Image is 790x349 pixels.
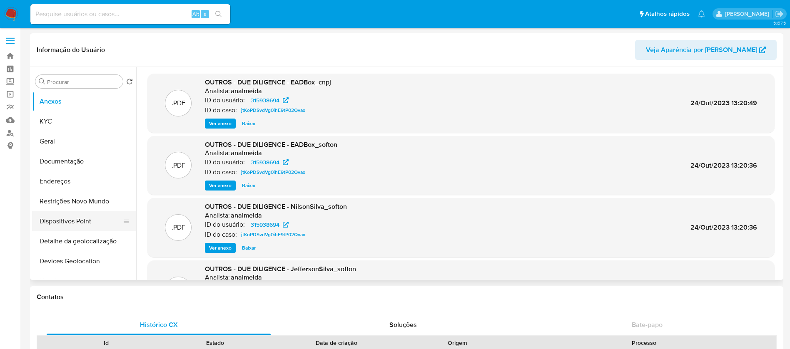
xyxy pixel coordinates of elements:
[205,96,245,104] p: ID do usuário:
[205,158,245,166] p: ID do usuário:
[690,223,757,232] span: 24/Out/2023 13:20:36
[192,10,199,18] span: Alt
[57,339,155,347] div: Id
[32,271,136,291] button: Lista Interna
[242,119,256,128] span: Baixar
[632,320,663,329] span: Bate-papo
[205,77,331,87] span: OUTROS - DUE DILIGENCE - EADBox_cnpj
[635,40,777,60] button: Veja Aparência por [PERSON_NAME]
[690,98,757,108] span: 24/Out/2023 13:20:49
[205,273,230,282] p: Analista:
[775,10,784,18] a: Sair
[32,111,136,131] button: KYC
[725,10,772,18] p: weverton.gomes@mercadopago.com.br
[251,95,279,105] span: 315938694
[210,8,227,20] button: search-icon
[246,220,294,230] a: 315938694
[32,231,136,251] button: Detalhe da geolocalização
[238,119,260,129] button: Baixar
[242,244,256,252] span: Baixar
[172,99,185,108] p: .PDF
[47,78,120,86] input: Procurar
[231,87,262,95] h6: analmeida
[698,10,705,17] a: Notificações
[205,181,236,191] button: Ver anexo
[37,293,777,301] h1: Contatos
[690,161,757,170] span: 24/Out/2023 13:20:36
[205,119,236,129] button: Ver anexo
[205,230,237,239] p: ID do caso:
[30,9,230,20] input: Pesquise usuários ou casos...
[32,251,136,271] button: Devices Geolocation
[276,339,397,347] div: Data de criação
[238,230,309,240] a: jtKoPDSvdVg0ihE9tP02Qvax
[205,168,237,176] p: ID do caso:
[242,181,256,190] span: Baixar
[241,167,305,177] span: jtKoPDSvdVg0ihE9tP02Qvax
[251,157,279,167] span: 315938694
[645,10,690,18] span: Atalhos rápidos
[646,40,757,60] span: Veja Aparência por [PERSON_NAME]
[32,211,130,231] button: Dispositivos Point
[205,87,230,95] p: Analista:
[205,140,337,149] span: OUTROS - DUE DILIGENCE - EADBox_softon
[126,78,133,87] button: Retornar ao pedido padrão
[231,149,262,157] h6: analmeida
[389,320,417,329] span: Soluções
[205,220,245,229] p: ID do usuário:
[241,105,305,115] span: jtKoPDSvdVg0ihE9tP02Qvax
[205,243,236,253] button: Ver anexo
[167,339,264,347] div: Estado
[209,244,232,252] span: Ver anexo
[238,181,260,191] button: Baixar
[238,243,260,253] button: Baixar
[32,151,136,171] button: Documentação
[246,157,294,167] a: 315938694
[172,223,185,232] p: .PDF
[140,320,178,329] span: Histórico CX
[205,149,230,157] p: Analista:
[518,339,770,347] div: Processo
[37,46,105,54] h1: Informação do Usuário
[231,273,262,282] h6: analmeida
[231,211,262,220] h6: analmeida
[205,211,230,220] p: Analista:
[241,230,305,240] span: jtKoPDSvdVg0ihE9tP02Qvax
[172,161,185,170] p: .PDF
[32,191,136,211] button: Restrições Novo Mundo
[32,131,136,151] button: Geral
[409,339,506,347] div: Origem
[251,220,279,230] span: 315938694
[32,171,136,191] button: Endereços
[205,264,356,274] span: OUTROS - DUE DILIGENCE - JeffersonSilva_softon
[205,106,237,114] p: ID do caso:
[205,202,347,211] span: OUTROS - DUE DILIGENCE - NilsonSilva_softon
[32,92,136,111] button: Anexos
[209,181,232,190] span: Ver anexo
[246,95,294,105] a: 315938694
[209,119,232,128] span: Ver anexo
[39,78,45,85] button: Procurar
[204,10,206,18] span: s
[238,105,309,115] a: jtKoPDSvdVg0ihE9tP02Qvax
[238,167,309,177] a: jtKoPDSvdVg0ihE9tP02Qvax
